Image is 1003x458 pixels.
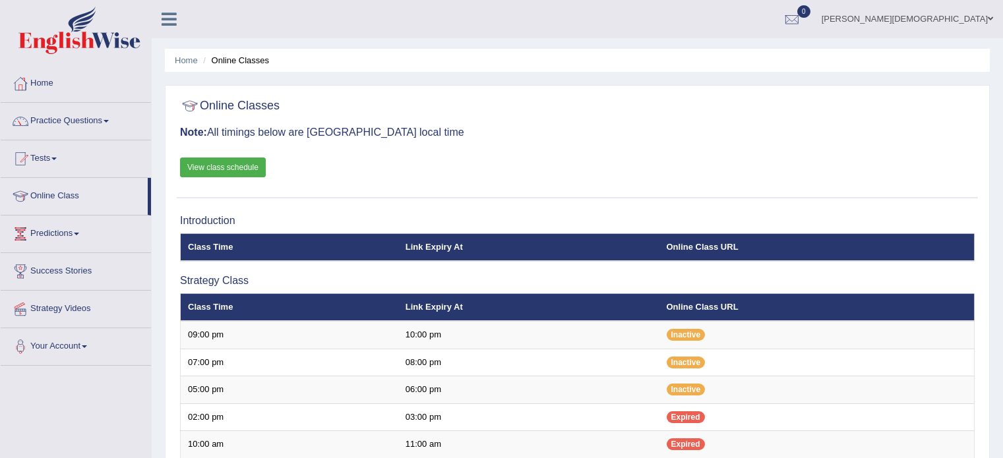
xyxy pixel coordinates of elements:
[1,215,151,248] a: Predictions
[180,127,975,138] h3: All timings below are [GEOGRAPHIC_DATA] local time
[398,349,659,376] td: 08:00 pm
[180,275,975,287] h3: Strategy Class
[181,349,398,376] td: 07:00 pm
[1,291,151,324] a: Strategy Videos
[1,103,151,136] a: Practice Questions
[175,55,198,65] a: Home
[180,157,266,177] a: View class schedule
[398,293,659,321] th: Link Expiry At
[200,54,269,67] li: Online Classes
[1,65,151,98] a: Home
[667,357,706,368] span: Inactive
[398,233,659,261] th: Link Expiry At
[667,438,705,450] span: Expired
[398,376,659,404] td: 06:00 pm
[667,411,705,423] span: Expired
[1,140,151,173] a: Tests
[398,321,659,349] td: 10:00 pm
[1,253,151,286] a: Success Stories
[181,321,398,349] td: 09:00 pm
[180,96,280,116] h2: Online Classes
[398,403,659,431] td: 03:00 pm
[1,328,151,361] a: Your Account
[667,329,706,341] span: Inactive
[181,293,398,321] th: Class Time
[181,376,398,404] td: 05:00 pm
[181,403,398,431] td: 02:00 pm
[181,233,398,261] th: Class Time
[180,215,975,227] h3: Introduction
[659,233,975,261] th: Online Class URL
[667,384,706,395] span: Inactive
[180,127,207,138] b: Note:
[1,178,148,211] a: Online Class
[659,293,975,321] th: Online Class URL
[797,5,810,18] span: 0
